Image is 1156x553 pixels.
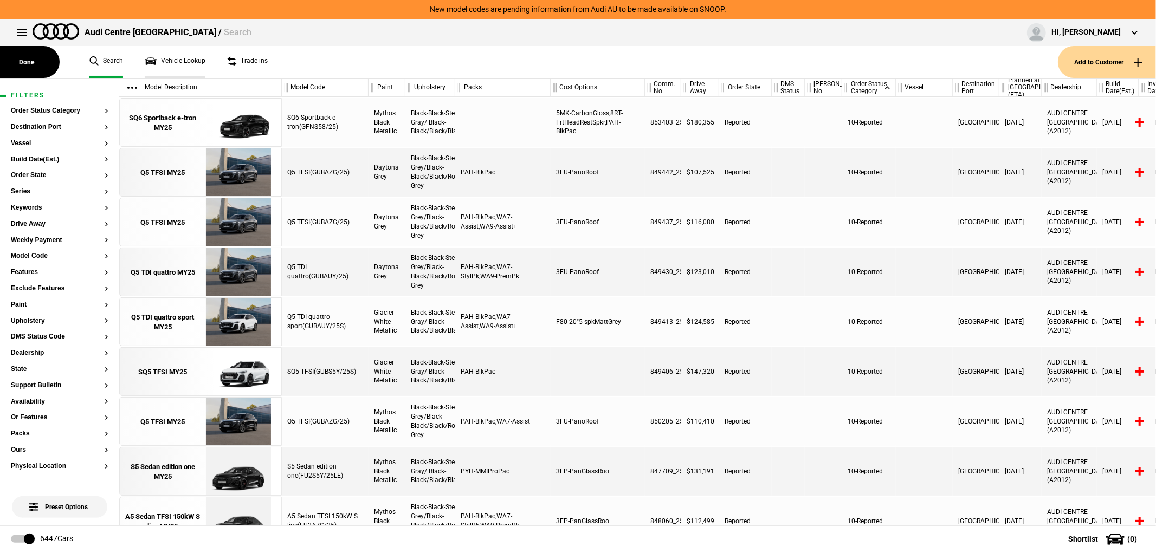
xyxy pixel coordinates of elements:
[1097,447,1139,496] div: [DATE]
[119,79,281,97] div: Model Description
[455,497,551,545] div: PAH-BlkPac,WA7-StylPk,WA9-PremPk
[999,497,1042,545] div: [DATE]
[681,248,719,296] div: $123,010
[125,99,201,147] a: SQ6 Sportback e-tron MY25
[953,297,999,346] div: [GEOGRAPHIC_DATA]
[842,297,896,346] div: 10-Reported
[1097,79,1138,97] div: Build Date(Est.)
[11,237,108,253] section: Weekly Payment
[953,248,999,296] div: [GEOGRAPHIC_DATA]
[1042,148,1097,197] div: AUDI CENTRE [GEOGRAPHIC_DATA] (A2012)
[11,220,108,237] section: Drive Away
[11,317,108,334] section: Upholstery
[551,198,645,246] div: 3FU-PanoRoof
[719,198,772,246] div: Reported
[551,497,645,545] div: 3FP-PanGlassRoo
[125,398,201,446] a: Q5 TFSI MY25
[455,397,551,446] div: PAH-BlkPac,WA7-Assist
[455,79,550,97] div: Packs
[842,447,896,496] div: 10-Reported
[125,462,201,482] div: S5 Sedan edition one MY25
[282,98,369,147] div: SQ6 Sportback e-tron(GFNS58/25)
[369,447,405,496] div: Mythos Black Metallic
[645,198,681,246] div: 849437_25
[11,382,108,389] button: Support Bulletin
[11,204,108,212] button: Keywords
[455,297,551,346] div: PAH-BlkPac,WA7-Assist,WA9-Assist+
[681,397,719,446] div: $110,410
[201,497,276,546] img: Audi_FU2AZG_25_FW_0E0E_WA9_PAH_9VS_WA7_PYH_3FP_U43_(Nadin:_3FP_9VS_C84_PAH_PYH_SN8_U43_WA7_WA9)_e...
[11,301,108,309] button: Paint
[11,252,108,269] section: Model Code
[125,298,201,347] a: Q5 TDI quattro sport MY25
[681,98,719,147] div: $180,355
[11,333,108,349] section: DMS Status Code
[999,148,1042,197] div: [DATE]
[1051,27,1121,38] div: Hi, [PERSON_NAME]
[11,220,108,228] button: Drive Away
[1097,297,1139,346] div: [DATE]
[405,447,455,496] div: Black-Black-Steel Gray/ Black-Black/Black/Black
[645,248,681,296] div: 849430_25
[405,297,455,346] div: Black-Black-Steel Gray/ Black-Black/Black/Black
[645,347,681,396] div: 849406_25
[1097,198,1139,246] div: [DATE]
[201,198,276,247] img: Audi_GUBAZG_25_FW_6Y6Y_3FU_WA9_PAH_WA7_6FJ_PYH_F80_H65_(Nadin:_3FU_6FJ_C56_F80_H65_PAH_PYH_S9S_WA...
[369,297,405,346] div: Glacier White Metallic
[551,447,645,496] div: 3FP-PanGlassRoo
[11,237,108,244] button: Weekly Payment
[369,248,405,296] div: Daytona Grey
[282,248,369,296] div: Q5 TDI quattro(GUBAUY/25)
[645,397,681,446] div: 850205_25
[681,148,719,197] div: $107,525
[11,446,108,454] button: Ours
[11,446,108,463] section: Ours
[369,98,405,147] div: Mythos Black Metallic
[645,447,681,496] div: 847709_25
[1052,525,1156,552] button: Shortlist(0)
[1042,79,1096,97] div: Dealership
[719,497,772,545] div: Reported
[805,79,842,97] div: [PERSON_NAME] No
[11,366,108,373] button: State
[1097,497,1139,545] div: [DATE]
[405,347,455,396] div: Black-Black-Steel Gray/ Black-Black/Black/Black
[11,188,108,204] section: Series
[282,148,369,197] div: Q5 TFSI(GUBAZG/25)
[719,79,771,97] div: Order State
[125,198,201,247] a: Q5 TFSI MY25
[201,298,276,347] img: Audi_GUBAUY_25S_GX_2Y2Y_WA9_PAH_WA7_5MB_6FJ_WXC_PWL_PYH_F80_H65_(Nadin:_5MB_6FJ_C56_F80_H65_PAH_P...
[282,79,368,97] div: Model Code
[999,447,1042,496] div: [DATE]
[11,156,108,172] section: Build Date(Est.)
[11,382,108,398] section: Support Bulletin
[11,349,108,366] section: Dealership
[11,269,108,285] section: Features
[11,414,108,430] section: Or Features
[11,92,108,99] h1: Filters
[369,397,405,446] div: Mythos Black Metallic
[551,79,644,97] div: Cost Options
[719,347,772,396] div: Reported
[11,172,108,188] section: Order State
[201,447,276,496] img: Audi_FU2S5Y_25LE_GX_0E0E_PAH_9VS_PYH_3FP_(Nadin:_3FP_9VS_C84_PAH_PYH_SN8)_ext.png
[551,248,645,296] div: 3FU-PanoRoof
[1068,535,1098,543] span: Shortlist
[681,79,719,97] div: Drive Away
[141,417,185,427] div: Q5 TFSI MY25
[719,148,772,197] div: Reported
[40,534,73,544] div: 6447 Cars
[139,367,188,377] div: SQ5 TFSI MY25
[842,497,896,545] div: 10-Reported
[645,497,681,545] div: 848060_25
[224,27,251,37] span: Search
[11,333,108,341] button: DMS Status Code
[282,497,369,545] div: A5 Sedan TFSI 150kW S line(FU2AZG/25)
[681,297,719,346] div: $124,585
[85,27,251,38] div: Audi Centre [GEOGRAPHIC_DATA] /
[719,98,772,147] div: Reported
[11,463,108,479] section: Physical Location
[953,198,999,246] div: [GEOGRAPHIC_DATA]
[953,347,999,396] div: [GEOGRAPHIC_DATA]
[953,98,999,147] div: [GEOGRAPHIC_DATA]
